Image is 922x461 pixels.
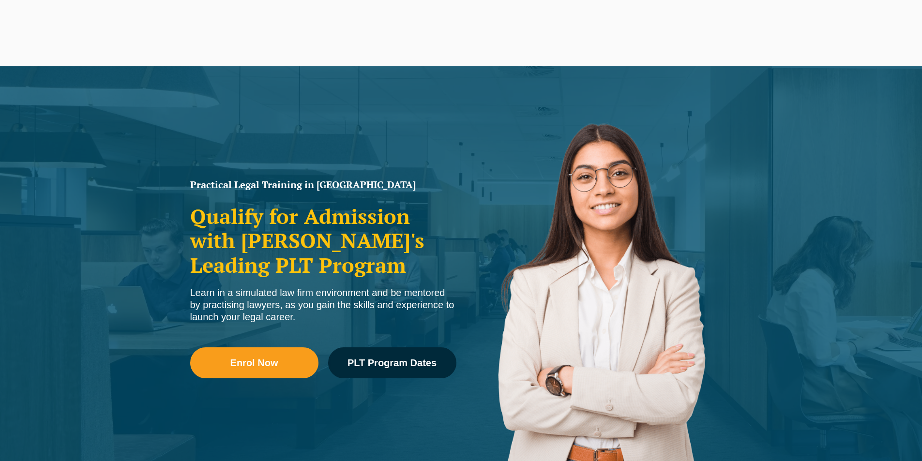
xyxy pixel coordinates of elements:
[190,204,456,277] h2: Qualify for Admission with [PERSON_NAME]'s Leading PLT Program
[190,180,456,190] h1: Practical Legal Training in [GEOGRAPHIC_DATA]
[328,347,456,378] a: PLT Program Dates
[230,358,278,368] span: Enrol Now
[190,287,456,323] div: Learn in a simulated law firm environment and be mentored by practising lawyers, as you gain the ...
[348,358,437,368] span: PLT Program Dates
[190,347,318,378] a: Enrol Now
